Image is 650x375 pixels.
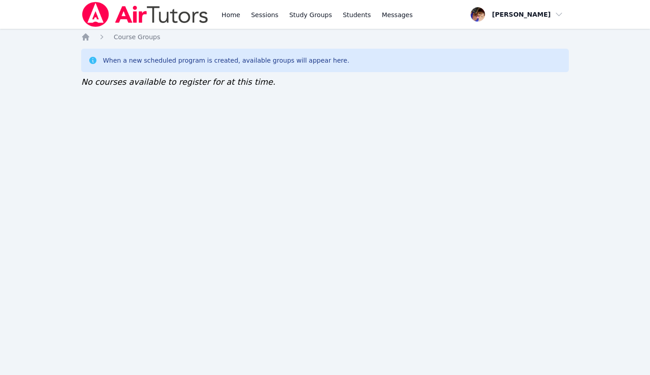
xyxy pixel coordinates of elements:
span: Course Groups [114,33,160,41]
a: Course Groups [114,32,160,41]
nav: Breadcrumb [81,32,569,41]
img: Air Tutors [81,2,209,27]
span: Messages [382,10,413,19]
span: No courses available to register for at this time. [81,77,275,87]
div: When a new scheduled program is created, available groups will appear here. [103,56,349,65]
